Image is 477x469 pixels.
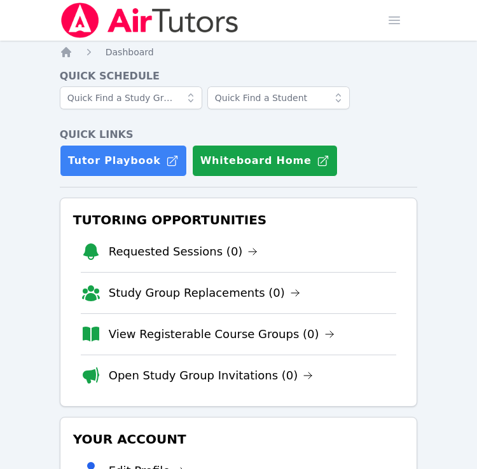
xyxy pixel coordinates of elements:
[106,47,154,57] span: Dashboard
[106,46,154,58] a: Dashboard
[109,243,258,261] a: Requested Sessions (0)
[60,145,187,177] a: Tutor Playbook
[60,3,240,38] img: Air Tutors
[207,86,350,109] input: Quick Find a Student
[109,284,300,302] a: Study Group Replacements (0)
[60,46,418,58] nav: Breadcrumb
[60,69,418,84] h4: Quick Schedule
[109,367,314,384] a: Open Study Group Invitations (0)
[71,428,407,451] h3: Your Account
[60,127,418,142] h4: Quick Links
[60,86,202,109] input: Quick Find a Study Group
[109,325,335,343] a: View Registerable Course Groups (0)
[71,208,407,231] h3: Tutoring Opportunities
[192,145,338,177] button: Whiteboard Home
